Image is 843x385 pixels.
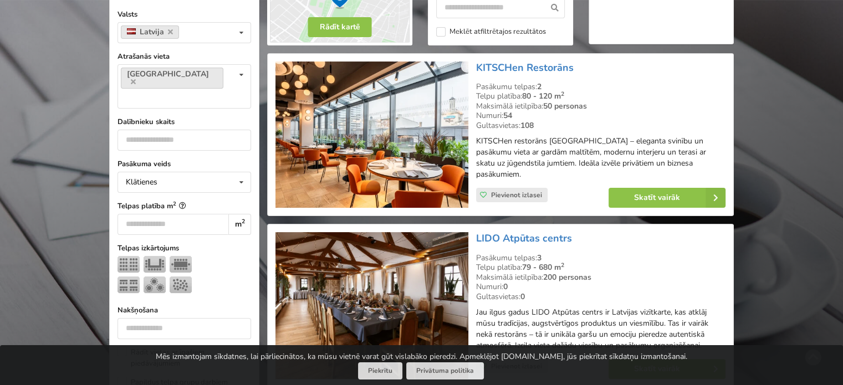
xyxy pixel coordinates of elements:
[117,9,251,20] label: Valsts
[476,273,726,283] div: Maksimālā ietilpība:
[476,136,726,180] p: KITSCHen restorāns [GEOGRAPHIC_DATA] – eleganta svinību un pasākumu vieta ar gardām maltītēm, mod...
[275,232,468,379] img: Restorāns, bārs | Rīga | LIDO Atpūtas centrs
[520,291,525,302] strong: 0
[537,253,541,263] strong: 3
[476,61,574,74] a: KITSCHen Restorāns
[117,116,251,127] label: Dalībnieku skaits
[503,281,508,292] strong: 0
[121,68,223,89] a: [GEOGRAPHIC_DATA]
[117,201,251,212] label: Telpas platība m
[476,121,726,131] div: Gultasvietas:
[476,292,726,302] div: Gultasvietas:
[476,101,726,111] div: Maksimālā ietilpība:
[144,256,166,273] img: U-Veids
[537,81,541,92] strong: 2
[144,276,166,293] img: Bankets
[228,214,251,235] div: m
[543,272,591,283] strong: 200 personas
[242,217,245,225] sup: 2
[126,178,157,186] div: Klātienes
[476,232,572,245] a: LIDO Atpūtas centrs
[117,256,140,273] img: Teātris
[406,362,484,379] a: Privātuma politika
[117,276,140,293] img: Klase
[170,256,192,273] img: Sapulce
[476,111,726,121] div: Numuri:
[543,101,587,111] strong: 50 personas
[308,17,372,37] button: Rādīt kartē
[170,276,192,293] img: Pieņemšana
[476,282,726,292] div: Numuri:
[476,253,726,263] div: Pasākumu telpas:
[561,90,564,98] sup: 2
[522,262,564,273] strong: 79 - 680 m
[121,25,179,39] a: Latvija
[476,263,726,273] div: Telpu platība:
[522,91,564,101] strong: 80 - 120 m
[520,120,534,131] strong: 108
[173,200,176,207] sup: 2
[476,307,726,351] p: Jau ilgus gadus LIDO Atpūtas centrs ir Latvijas vizītkarte, kas atklāj mūsu tradīcijas, augstvērt...
[561,261,564,269] sup: 2
[117,305,251,316] label: Nakšņošana
[503,110,512,121] strong: 54
[609,188,726,208] a: Skatīt vairāk
[476,91,726,101] div: Telpu platība:
[117,51,251,62] label: Atrašanās vieta
[117,243,251,254] label: Telpas izkārtojums
[275,61,468,208] img: Restorāns, bārs | Rīga | KITSCHen Restorāns
[117,158,251,170] label: Pasākuma veids
[491,191,542,199] span: Pievienot izlasei
[358,362,402,379] button: Piekrītu
[436,27,546,37] label: Meklēt atfiltrētajos rezultātos
[476,82,726,92] div: Pasākumu telpas:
